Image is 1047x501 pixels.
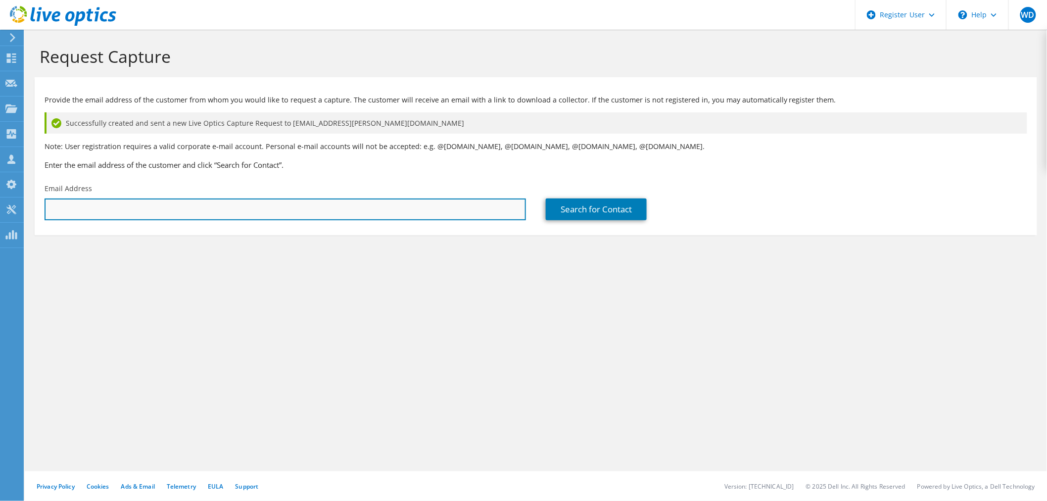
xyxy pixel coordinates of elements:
[45,184,92,194] label: Email Address
[235,482,258,491] a: Support
[45,141,1027,152] p: Note: User registration requires a valid corporate e-mail account. Personal e-mail accounts will ...
[917,482,1035,491] li: Powered by Live Optics, a Dell Technology
[546,199,647,220] a: Search for Contact
[1020,7,1036,23] span: WD
[66,118,464,129] span: Successfully created and sent a new Live Optics Capture Request to [EMAIL_ADDRESS][PERSON_NAME][D...
[167,482,196,491] a: Telemetry
[121,482,155,491] a: Ads & Email
[208,482,223,491] a: EULA
[37,482,75,491] a: Privacy Policy
[724,482,794,491] li: Version: [TECHNICAL_ID]
[45,159,1027,170] h3: Enter the email address of the customer and click “Search for Contact”.
[806,482,905,491] li: © 2025 Dell Inc. All Rights Reserved
[958,10,967,19] svg: \n
[45,95,1027,105] p: Provide the email address of the customer from whom you would like to request a capture. The cust...
[40,46,1027,67] h1: Request Capture
[87,482,109,491] a: Cookies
